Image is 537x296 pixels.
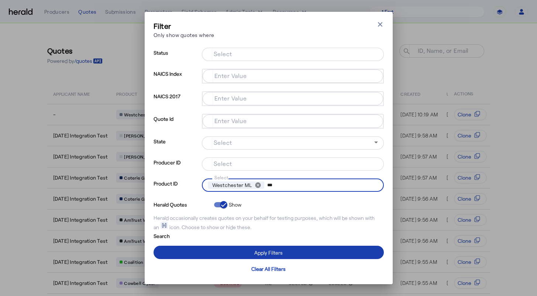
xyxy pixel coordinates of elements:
p: State [154,136,199,157]
mat-label: Select [214,160,232,167]
p: Herald Quotes [154,200,211,208]
mat-chip-grid: Selection [209,71,377,80]
div: Clear All Filters [251,265,286,273]
p: Only show quotes where [154,31,214,39]
mat-chip-grid: Selection [208,180,378,190]
p: Status [154,48,199,69]
mat-label: Enter Value [214,117,247,124]
p: Product ID [154,178,199,200]
p: Quote Id [154,114,199,136]
div: Herald occasionally creates quotes on your behalf for testing purposes, which will be shown with ... [154,214,384,231]
mat-chip-grid: Selection [208,159,378,168]
p: Search [154,231,211,240]
mat-label: Enter Value [214,72,247,79]
p: Producer ID [154,157,199,178]
mat-label: Enter Value [214,95,247,102]
mat-label: Select [214,175,228,180]
div: Apply Filters [254,249,283,256]
span: Westchester ML [212,181,252,189]
mat-label: Select [214,139,232,146]
mat-chip-grid: Selection [209,93,377,102]
mat-chip-grid: Selection [209,116,377,125]
p: NAICS 2017 [154,91,199,114]
button: Apply Filters [154,246,384,259]
mat-label: Select [214,50,232,57]
mat-chip-grid: Selection [208,49,378,58]
mat-icon: cancel [255,182,261,188]
p: NAICS Index [154,69,199,91]
button: remove Westchester ML [252,182,264,188]
h3: Filter [154,21,214,31]
label: Show [227,201,242,208]
button: Clear All Filters [154,262,384,275]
